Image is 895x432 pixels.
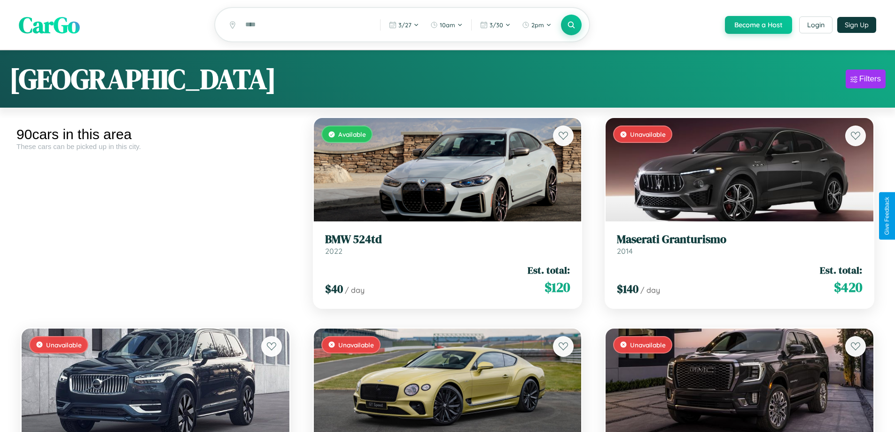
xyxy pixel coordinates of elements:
[617,281,638,297] span: $ 140
[46,341,82,349] span: Unavailable
[19,9,80,40] span: CarGo
[9,60,276,98] h1: [GEOGRAPHIC_DATA]
[16,142,295,150] div: These cars can be picked up in this city.
[517,17,556,32] button: 2pm
[617,246,633,256] span: 2014
[630,341,666,349] span: Unavailable
[617,233,862,246] h3: Maserati Granturismo
[490,21,503,29] span: 3 / 30
[345,285,365,295] span: / day
[426,17,467,32] button: 10am
[846,70,886,88] button: Filters
[820,263,862,277] span: Est. total:
[834,278,862,297] span: $ 420
[475,17,515,32] button: 3/30
[325,246,342,256] span: 2022
[630,130,666,138] span: Unavailable
[338,130,366,138] span: Available
[16,126,295,142] div: 90 cars in this area
[398,21,412,29] span: 3 / 27
[617,233,862,256] a: Maserati Granturismo2014
[528,263,570,277] span: Est. total:
[884,197,890,235] div: Give Feedback
[531,21,544,29] span: 2pm
[338,341,374,349] span: Unavailable
[799,16,833,33] button: Login
[440,21,455,29] span: 10am
[325,233,570,246] h3: BMW 524td
[859,74,881,84] div: Filters
[640,285,660,295] span: / day
[725,16,792,34] button: Become a Host
[325,233,570,256] a: BMW 524td2022
[325,281,343,297] span: $ 40
[837,17,876,33] button: Sign Up
[384,17,424,32] button: 3/27
[545,278,570,297] span: $ 120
